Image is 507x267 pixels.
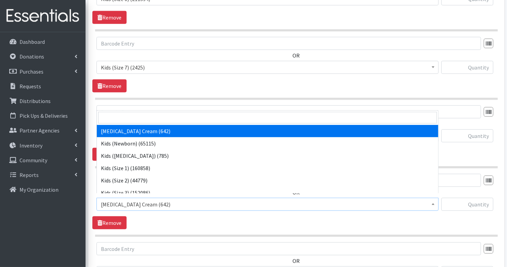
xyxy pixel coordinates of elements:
span: Kids (Size 7) (2425) [101,63,434,72]
a: Donations [3,50,83,63]
li: Kids (Size 2) (44779) [97,174,438,187]
p: Donations [19,53,44,60]
span: Kids (Size 7) (2425) [96,61,439,74]
a: Remove [92,148,127,161]
p: My Organization [19,186,58,193]
p: Dashboard [19,38,45,45]
a: Remove [92,216,127,229]
input: Barcode Entry [96,105,481,118]
a: Requests [3,79,83,93]
span: Diaper Rash Cream (642) [96,198,439,211]
img: HumanEssentials [3,4,83,27]
li: [MEDICAL_DATA] Cream (642) [97,125,438,137]
p: Distributions [19,98,51,104]
a: Dashboard [3,35,83,49]
li: Kids (Size 1) (160858) [97,162,438,174]
label: OR [293,257,300,265]
p: Community [19,157,47,164]
p: Inventory [19,142,42,149]
input: Barcode Entry [96,37,481,50]
li: Kids ([MEDICAL_DATA]) (785) [97,150,438,162]
input: Quantity [441,129,493,142]
a: Pick Ups & Deliveries [3,109,83,123]
p: Purchases [19,68,43,75]
li: Kids (Newborn) (65115) [97,137,438,150]
a: Partner Agencies [3,124,83,137]
li: Kids (Size 3) (152086) [97,187,438,199]
a: Reports [3,168,83,182]
p: Pick Ups & Deliveries [19,112,68,119]
a: My Organization [3,183,83,196]
input: Quantity [441,61,493,74]
a: Remove [92,79,127,92]
a: Purchases [3,65,83,78]
input: Quantity [441,198,493,211]
span: Diaper Rash Cream (642) [101,200,434,209]
a: Distributions [3,94,83,108]
a: Remove [92,11,127,24]
p: Partner Agencies [19,127,60,134]
a: Community [3,153,83,167]
label: OR [293,51,300,60]
input: Barcode Entry [96,242,481,255]
p: Requests [19,83,41,90]
p: Reports [19,171,39,178]
a: Inventory [3,139,83,152]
